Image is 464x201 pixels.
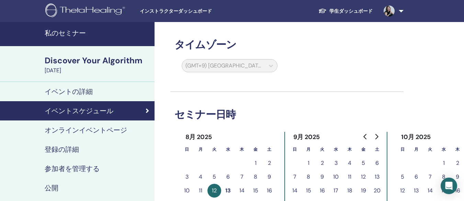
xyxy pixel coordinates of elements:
[235,184,249,198] button: 14
[396,142,409,156] th: 日曜日
[221,170,235,184] button: 6
[41,55,155,75] a: Discover Your Algorithm[DATE]
[370,142,384,156] th: 土曜日
[409,142,423,156] th: 月曜日
[437,142,451,156] th: 水曜日
[45,3,127,19] img: logo.png
[437,156,451,170] button: 1
[315,184,329,198] button: 16
[262,142,276,156] th: 土曜日
[409,184,423,198] button: 13
[288,142,302,156] th: 日曜日
[180,184,194,198] button: 10
[315,170,329,184] button: 9
[357,142,370,156] th: 金曜日
[288,170,302,184] button: 7
[360,130,371,144] button: Go to previous month
[249,184,262,198] button: 15
[45,145,79,154] h4: 登録の詳細
[45,87,93,96] h4: イベントの詳細
[357,170,370,184] button: 12
[318,8,327,14] img: graduation-cap-white.svg
[180,170,194,184] button: 3
[315,156,329,170] button: 2
[235,142,249,156] th: 木曜日
[357,156,370,170] button: 5
[221,142,235,156] th: 水曜日
[207,184,221,198] button: 12
[180,142,194,156] th: 日曜日
[423,170,437,184] button: 7
[302,156,315,170] button: 1
[357,184,370,198] button: 19
[409,170,423,184] button: 6
[329,142,343,156] th: 水曜日
[180,132,218,142] div: 8月 2025
[441,178,457,194] div: Open Intercom Messenger
[235,170,249,184] button: 7
[370,184,384,198] button: 20
[329,184,343,198] button: 17
[396,184,409,198] button: 12
[194,142,207,156] th: 月曜日
[302,184,315,198] button: 15
[343,156,357,170] button: 4
[343,184,357,198] button: 18
[249,170,262,184] button: 8
[343,170,357,184] button: 11
[45,66,150,75] div: [DATE]
[262,170,276,184] button: 9
[140,8,243,15] span: インストラクターダッシュボード
[45,126,127,134] h4: オンラインイベントページ
[423,184,437,198] button: 14
[396,170,409,184] button: 5
[170,108,404,121] h3: セミナー日時
[437,170,451,184] button: 8
[170,39,404,51] h3: タイムゾーン
[194,170,207,184] button: 4
[384,6,395,17] img: default.jpg
[288,132,326,142] div: 9月 2025
[371,130,382,144] button: Go to next month
[343,142,357,156] th: 木曜日
[45,165,100,173] h4: 参加者を管理する
[302,142,315,156] th: 月曜日
[45,107,113,115] h4: イベントスケジュール
[45,184,58,192] h4: 公開
[370,170,384,184] button: 13
[249,156,262,170] button: 1
[423,142,437,156] th: 火曜日
[45,55,150,66] div: Discover Your Algorithm
[396,132,437,142] div: 10月 2025
[45,29,150,37] h4: 私のセミナー
[207,142,221,156] th: 火曜日
[262,156,276,170] button: 2
[249,142,262,156] th: 金曜日
[302,170,315,184] button: 8
[221,184,235,198] button: 13
[315,142,329,156] th: 火曜日
[207,170,221,184] button: 5
[262,184,276,198] button: 16
[329,156,343,170] button: 3
[313,5,378,18] a: 学生ダッシュボード
[370,156,384,170] button: 6
[437,184,451,198] button: 15
[194,184,207,198] button: 11
[288,184,302,198] button: 14
[329,170,343,184] button: 10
